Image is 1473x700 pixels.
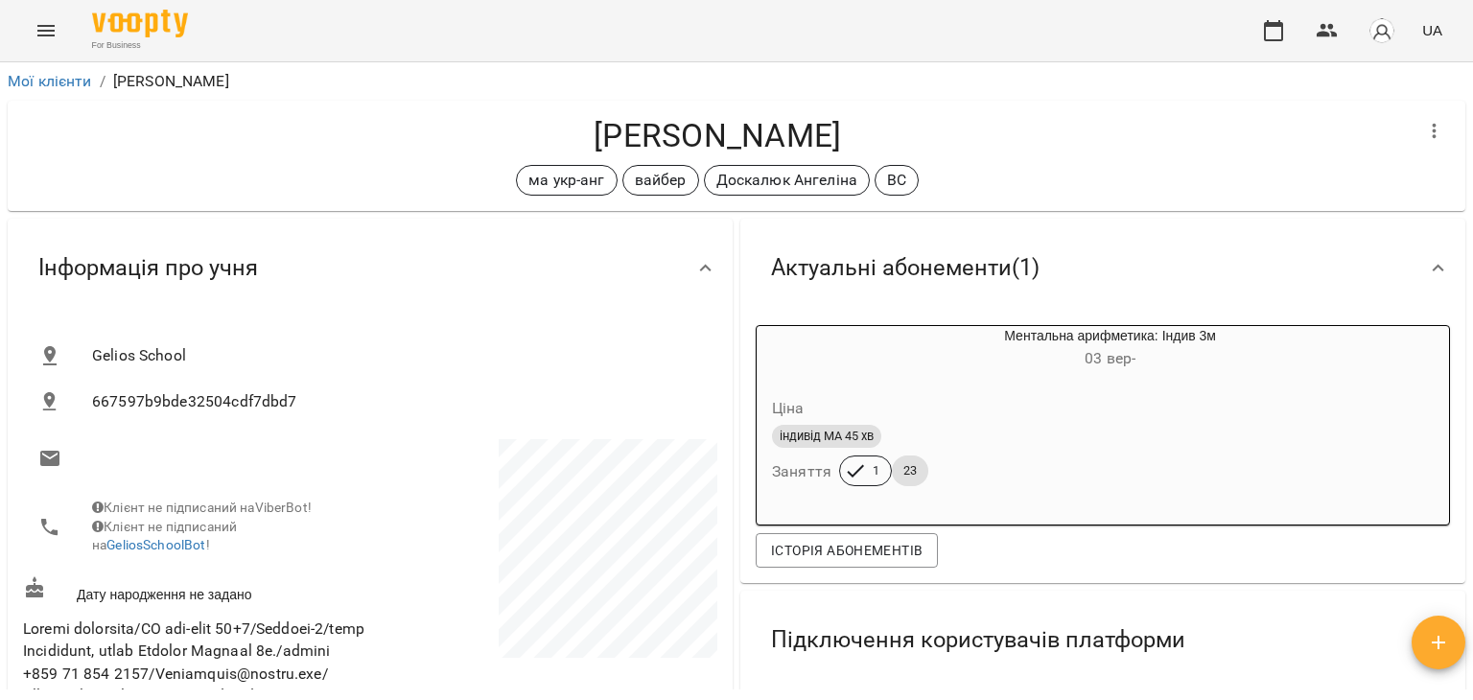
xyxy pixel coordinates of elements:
[849,326,1371,372] div: Ментальна арифметика: Індив 3м
[8,70,1465,93] nav: breadcrumb
[757,326,849,372] div: Ментальна арифметика: Індив 3м
[92,10,188,37] img: Voopty Logo
[875,165,919,196] div: ВС
[113,70,229,93] p: [PERSON_NAME]
[92,519,237,553] span: Клієнт не підписаний на !
[757,326,1371,509] button: Ментальна арифметика: Індив 3м03 вер- Цінаіндивід МА 45 хвЗаняття123
[92,344,702,367] span: Gelios School
[100,70,105,93] li: /
[92,500,312,515] span: Клієнт не підписаний на ViberBot!
[740,219,1465,317] div: Актуальні абонементи(1)
[772,428,881,445] span: індивід МА 45 хв
[8,72,92,90] a: Мої клієнти
[38,253,258,283] span: Інформація про учня
[861,462,891,479] span: 1
[772,458,831,485] h6: Заняття
[23,116,1412,155] h4: [PERSON_NAME]
[1085,349,1135,367] span: 03 вер -
[716,169,858,192] p: Доскалюк Ангеліна
[92,390,702,413] span: 667597b9bde32504cdf7dbd7
[23,8,69,54] button: Menu
[771,539,923,562] span: Історія абонементів
[19,572,370,608] div: Дату народження не задано
[771,625,1185,655] span: Підключення користувачів платформи
[892,462,928,479] span: 23
[622,165,699,196] div: вайбер
[106,537,205,552] a: GeliosSchoolBot
[1368,17,1395,44] img: avatar_s.png
[8,219,733,317] div: Інформація про учня
[516,165,617,196] div: ма укр-анг
[704,165,871,196] div: Доскалюк Ангеліна
[1422,20,1442,40] span: UA
[771,253,1040,283] span: Актуальні абонементи ( 1 )
[756,533,938,568] button: Історія абонементів
[1415,12,1450,48] button: UA
[635,169,687,192] p: вайбер
[772,395,805,422] h6: Ціна
[887,169,906,192] p: ВС
[92,39,188,52] span: For Business
[528,169,604,192] p: ма укр-анг
[740,591,1465,689] div: Підключення користувачів платформи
